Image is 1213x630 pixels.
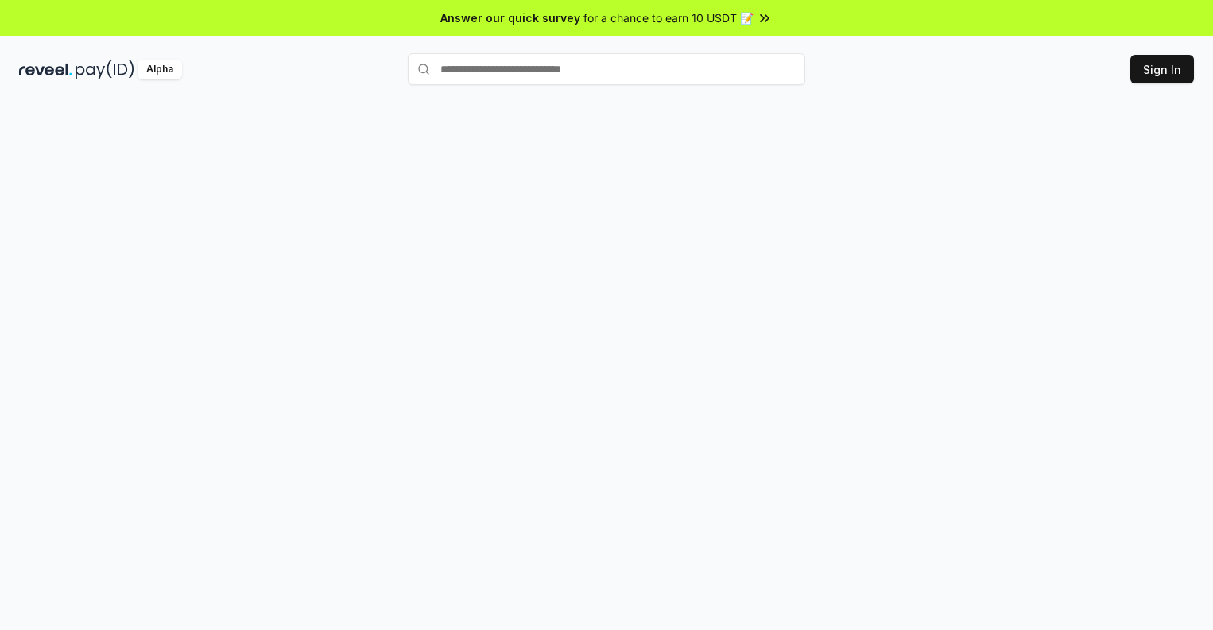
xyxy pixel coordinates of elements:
[76,60,134,79] img: pay_id
[138,60,182,79] div: Alpha
[1130,55,1194,83] button: Sign In
[19,60,72,79] img: reveel_dark
[440,10,580,26] span: Answer our quick survey
[583,10,754,26] span: for a chance to earn 10 USDT 📝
